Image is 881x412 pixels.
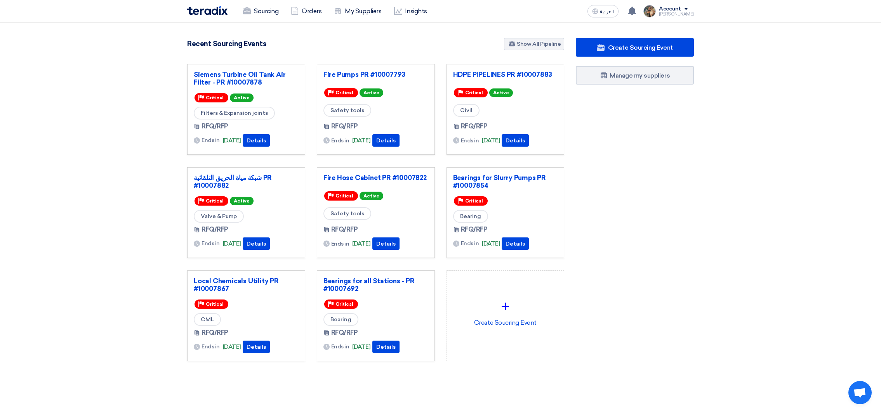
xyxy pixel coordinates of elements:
[848,381,872,404] div: Open chat
[461,122,488,131] span: RFQ/RFP
[453,295,558,318] div: +
[643,5,656,17] img: file_1710751448746.jpg
[453,174,558,189] a: Bearings for Slurry Pumps PR #10007854
[230,197,254,205] span: Active
[352,136,370,145] span: [DATE]
[323,104,371,117] span: Safety tools
[206,95,224,100] span: Critical
[587,5,619,17] button: العربية
[659,6,681,12] div: Account
[502,237,529,250] button: Details
[372,341,400,353] button: Details
[187,40,266,48] h4: Recent Sourcing Events
[194,174,299,189] a: شبكة مياة الحريق التلقائية PR #10007882
[482,239,500,248] span: [DATE]
[331,225,358,234] span: RFQ/RFP
[323,71,428,78] a: Fire Pumps PR #10007793
[202,136,220,144] span: Ends in
[335,90,353,95] span: Critical
[331,122,358,131] span: RFQ/RFP
[230,93,254,102] span: Active
[331,343,349,351] span: Ends in
[335,193,353,199] span: Critical
[659,12,694,16] div: [PERSON_NAME]
[237,3,285,20] a: Sourcing
[243,341,270,353] button: Details
[504,38,564,50] a: Show All Pipeline
[206,198,224,204] span: Critical
[453,210,488,223] span: Bearing
[360,192,383,200] span: Active
[323,174,428,182] a: Fire Hose Cabinet PR #10007822
[453,104,480,117] span: Civil
[335,301,353,307] span: Critical
[194,71,299,86] a: Siemens Turbine Oil Tank Air Filter - PR #10007878
[453,71,558,78] a: HDPE PIPELINES PR #10007883
[328,3,388,20] a: My Suppliers
[576,66,694,85] a: Manage my suppliers
[453,277,558,345] div: Create Soucring Event
[223,136,241,145] span: [DATE]
[461,137,479,145] span: Ends in
[331,328,358,338] span: RFQ/RFP
[352,239,370,248] span: [DATE]
[194,277,299,293] a: Local Chemicals Utility PR #10007867
[482,136,500,145] span: [DATE]
[323,313,358,326] span: Bearing
[465,198,483,204] span: Critical
[223,343,241,351] span: [DATE]
[388,3,433,20] a: Insights
[372,237,400,250] button: Details
[194,107,275,119] span: Filters & Expansion joints
[461,225,488,234] span: RFQ/RFP
[372,134,400,147] button: Details
[202,343,220,351] span: Ends in
[360,88,383,97] span: Active
[194,313,221,326] span: CML
[323,277,428,293] a: Bearings for all Stations - PR #10007692
[323,207,371,220] span: Safety tools
[331,240,349,248] span: Ends in
[331,137,349,145] span: Ends in
[202,328,228,338] span: RFQ/RFP
[202,122,228,131] span: RFQ/RFP
[465,90,483,95] span: Critical
[352,343,370,351] span: [DATE]
[608,44,673,51] span: Create Sourcing Event
[489,88,513,97] span: Active
[187,6,228,15] img: Teradix logo
[502,134,529,147] button: Details
[202,239,220,248] span: Ends in
[202,225,228,234] span: RFQ/RFP
[194,210,244,223] span: Valve & Pump
[206,301,224,307] span: Critical
[285,3,328,20] a: Orders
[243,134,270,147] button: Details
[223,239,241,248] span: [DATE]
[600,9,614,14] span: العربية
[461,239,479,248] span: Ends in
[243,237,270,250] button: Details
